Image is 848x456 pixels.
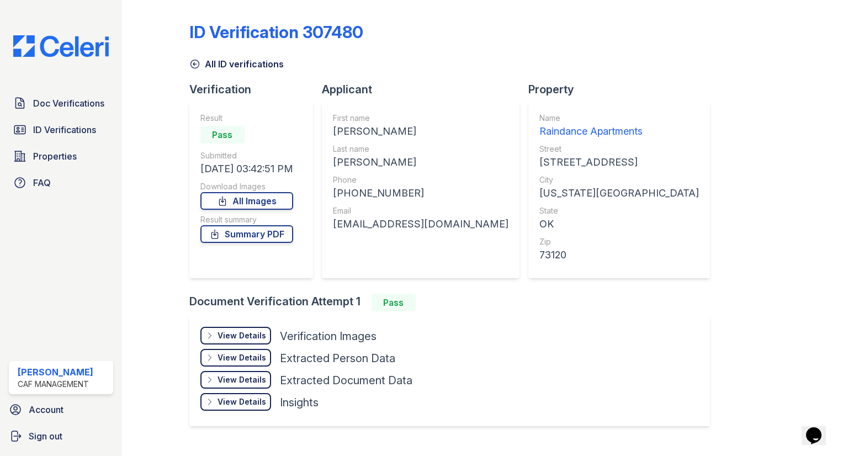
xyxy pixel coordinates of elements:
div: ID Verification 307480 [189,22,363,42]
div: [PHONE_NUMBER] [333,185,508,201]
a: Account [4,399,118,421]
a: Name Raindance Apartments [539,113,699,139]
span: Sign out [29,430,62,443]
div: View Details [218,352,266,363]
div: Applicant [322,82,528,97]
a: Sign out [4,425,118,447]
div: Result summary [200,214,293,225]
span: Doc Verifications [33,97,104,110]
div: Last name [333,144,508,155]
div: Result [200,113,293,124]
div: 73120 [539,247,699,263]
a: ID Verifications [9,119,113,141]
div: Extracted Person Data [280,351,395,366]
div: [DATE] 03:42:51 PM [200,161,293,177]
div: Pass [372,294,416,311]
div: Pass [200,126,245,144]
div: View Details [218,330,266,341]
span: FAQ [33,176,51,189]
img: CE_Logo_Blue-a8612792a0a2168367f1c8372b55b34899dd931a85d93a1a3d3e32e68fde9ad4.png [4,35,118,57]
div: [STREET_ADDRESS] [539,155,699,170]
div: CAF Management [18,379,93,390]
a: Summary PDF [200,225,293,243]
div: [PERSON_NAME] [18,365,93,379]
div: [PERSON_NAME] [333,155,508,170]
div: Street [539,144,699,155]
div: Submitted [200,150,293,161]
a: All Images [200,192,293,210]
div: Name [539,113,699,124]
div: Insights [280,395,319,410]
div: Extracted Document Data [280,373,412,388]
div: Verification Images [280,328,377,344]
div: State [539,205,699,216]
div: View Details [218,396,266,407]
span: Account [29,403,63,416]
iframe: chat widget [802,412,837,445]
a: All ID verifications [189,57,284,71]
div: Verification [189,82,322,97]
div: Download Images [200,181,293,192]
a: Properties [9,145,113,167]
div: Zip [539,236,699,247]
div: Phone [333,174,508,185]
div: Raindance Apartments [539,124,699,139]
div: First name [333,113,508,124]
div: Email [333,205,508,216]
div: City [539,174,699,185]
a: Doc Verifications [9,92,113,114]
div: View Details [218,374,266,385]
div: [US_STATE][GEOGRAPHIC_DATA] [539,185,699,201]
div: Document Verification Attempt 1 [189,294,719,311]
div: OK [539,216,699,232]
div: [PERSON_NAME] [333,124,508,139]
div: [EMAIL_ADDRESS][DOMAIN_NAME] [333,216,508,232]
div: Property [528,82,719,97]
a: FAQ [9,172,113,194]
span: ID Verifications [33,123,96,136]
span: Properties [33,150,77,163]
